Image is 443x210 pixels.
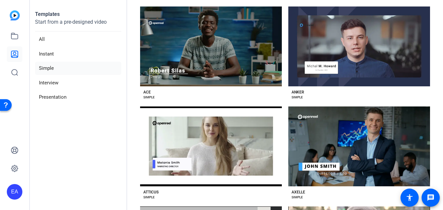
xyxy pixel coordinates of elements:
[35,18,121,31] p: Start from a pre-designed video
[35,33,121,46] li: All
[35,47,121,61] li: Instant
[35,11,60,17] strong: Templates
[427,194,435,202] mat-icon: message
[10,10,20,20] img: blue-gradient.svg
[35,91,121,104] li: Presentation
[7,184,22,200] div: EA
[406,194,413,202] mat-icon: accessibility
[35,76,121,90] li: Interview
[35,62,121,75] li: Simple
